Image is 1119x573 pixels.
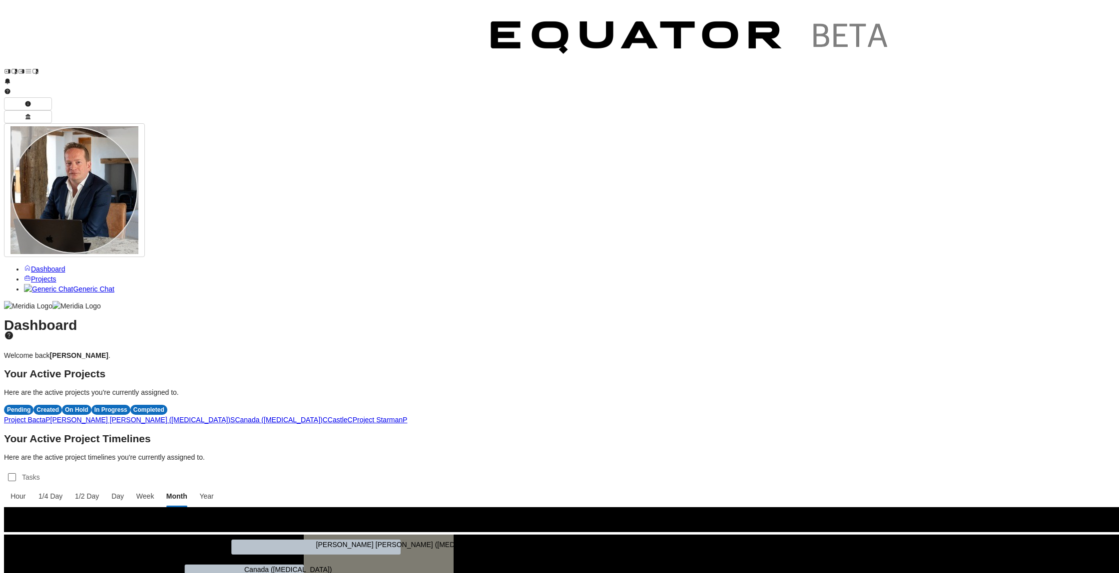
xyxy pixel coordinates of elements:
span: Day [110,491,125,501]
h2: Your Active Project Timelines [4,434,1115,444]
div: Pending [4,405,33,415]
h1: Dashboard [4,320,1115,341]
p: Here are the active projects you're currently assigned to. [4,387,1115,397]
a: CastleC [328,416,353,424]
span: Year [198,491,215,501]
span: Dashboard [31,265,65,273]
p: Here are the active project timelines you're currently assigned to. [4,452,1115,462]
span: C [323,416,328,424]
span: C [348,416,353,424]
text: October [678,521,703,529]
div: Created [33,405,62,415]
text: November [828,521,861,529]
text: July [229,521,241,529]
div: Completed [130,405,167,415]
a: Canada ([MEDICAL_DATA])C [235,416,327,424]
a: Projects [24,275,56,283]
text: [PERSON_NAME] [PERSON_NAME] ([MEDICAL_DATA]) [316,541,496,549]
label: Tasks [20,468,44,486]
a: Dashboard [24,265,65,273]
div: In Progress [91,405,130,415]
text: December [978,521,1011,529]
img: Customer Logo [39,4,474,75]
span: S [230,416,235,424]
a: Project BactaP [4,416,50,424]
a: Generic ChatGeneric Chat [24,285,114,293]
a: [PERSON_NAME] [PERSON_NAME] ([MEDICAL_DATA])S [50,416,235,424]
span: Week [135,491,155,501]
span: 1/2 Day [74,491,100,501]
text: June [79,521,94,529]
span: Month [165,491,188,501]
span: P [45,416,50,424]
img: Meridia Logo [52,301,101,311]
span: Projects [31,275,56,283]
span: 1/4 Day [37,491,64,501]
img: Meridia Logo [4,301,52,311]
img: Generic Chat [24,284,73,294]
img: Profile Icon [10,126,138,254]
text: 2025 [154,512,169,520]
text: September [529,521,563,529]
a: Project StarmanP [353,416,408,424]
span: Hour [9,491,27,501]
img: Customer Logo [474,4,908,75]
p: Welcome back . [4,350,1115,360]
div: On Hold [62,405,91,415]
span: P [403,416,407,424]
h2: Your Active Projects [4,369,1115,379]
strong: [PERSON_NAME] [50,351,108,359]
text: August [379,521,401,529]
span: Generic Chat [73,285,114,293]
